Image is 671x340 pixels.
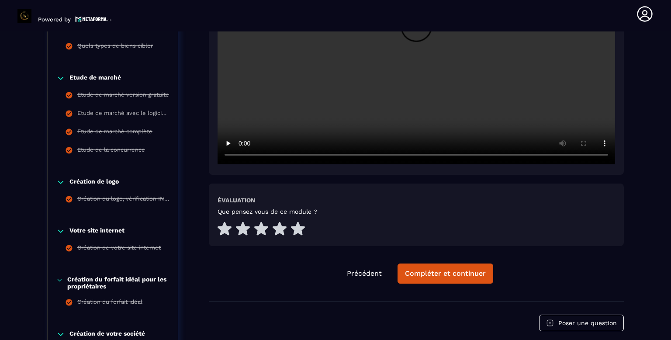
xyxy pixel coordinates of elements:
[69,330,145,339] p: Création de votre société
[69,74,121,83] p: Etude de marché
[77,146,145,156] div: Etude de la concurrence
[77,128,152,138] div: Etude de marché complète
[77,91,169,101] div: Etude de marché version gratuite
[77,110,169,119] div: Etude de marché avec le logiciel Airdna version payante
[218,197,255,204] h6: Évaluation
[539,315,624,331] button: Poser une question
[340,264,389,283] button: Précédent
[69,227,125,236] p: Votre site internet
[77,195,169,205] div: Création du logo, vérification INPI
[69,178,119,187] p: Création de logo
[218,208,317,215] h5: Que pensez vous de ce module ?
[75,15,112,23] img: logo
[17,9,31,23] img: logo-branding
[77,298,142,308] div: Création du forfait idéal
[67,276,169,290] p: Création du forfait idéal pour les propriétaires
[77,42,153,52] div: Quels types de biens cibler
[38,16,71,23] p: Powered by
[77,244,161,254] div: Création de votre site internet
[405,269,486,278] div: Compléter et continuer
[398,264,493,284] button: Compléter et continuer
